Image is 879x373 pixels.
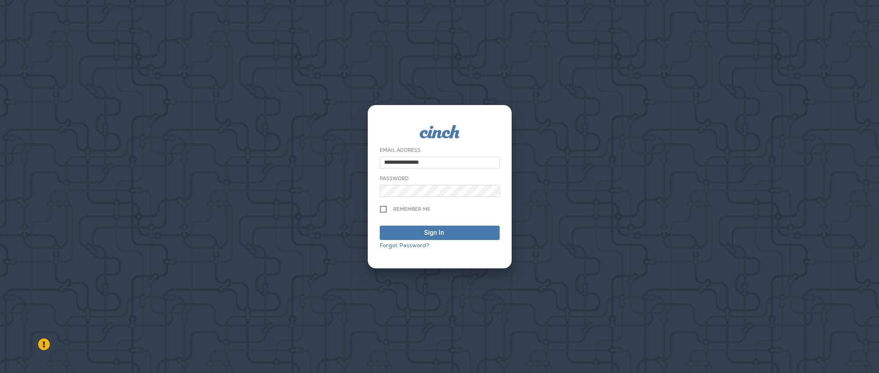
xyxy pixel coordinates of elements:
[380,175,409,182] label: Password
[380,226,500,240] button: Sign In
[424,228,444,238] div: Sign In
[380,147,421,153] label: Email Address
[380,242,429,249] a: Forgot Password?
[393,206,431,212] span: Remember me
